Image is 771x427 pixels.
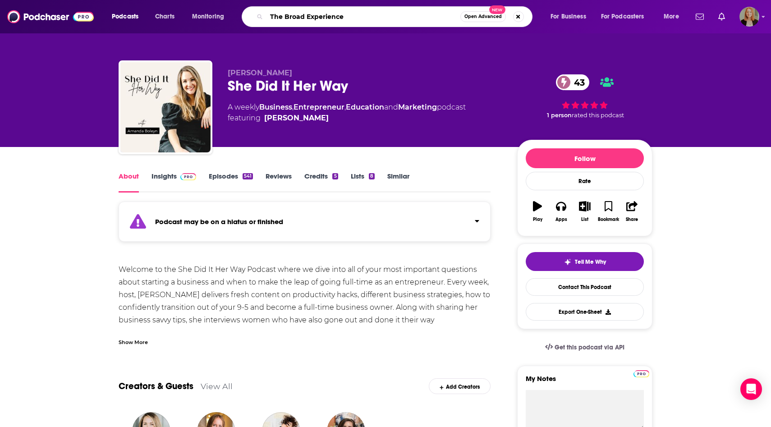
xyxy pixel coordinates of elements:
[620,195,644,228] button: Share
[657,9,690,24] button: open menu
[209,172,253,193] a: Episodes541
[555,344,624,351] span: Get this podcast via API
[573,195,597,228] button: List
[192,10,224,23] span: Monitoring
[597,195,620,228] button: Bookmark
[228,113,466,124] span: featuring
[264,113,329,124] a: Amanda Boleyn
[489,5,505,14] span: New
[544,9,597,24] button: open menu
[715,9,729,24] a: Show notifications dropdown
[460,11,506,22] button: Open AdvancedNew
[119,207,491,242] section: Click to expand status details
[526,303,644,321] button: Export One-Sheet
[155,217,283,226] strong: Podcast may be on a hiatus or finished
[344,103,346,111] span: ,
[180,173,196,180] img: Podchaser Pro
[332,173,338,179] div: 5
[526,252,644,271] button: tell me why sparkleTell Me Why
[526,278,644,296] a: Contact This Podcast
[266,172,292,193] a: Reviews
[598,217,619,222] div: Bookmark
[692,9,707,24] a: Show notifications dropdown
[243,173,253,179] div: 541
[384,103,398,111] span: and
[186,9,236,24] button: open menu
[398,103,437,111] a: Marketing
[581,217,588,222] div: List
[547,112,572,119] span: 1 person
[575,258,606,266] span: Tell Me Why
[565,74,589,90] span: 43
[201,381,233,391] a: View All
[633,370,649,377] img: Podchaser Pro
[739,7,759,27] span: Logged in as emckenzie
[369,173,375,179] div: 8
[149,9,180,24] a: Charts
[740,378,762,400] div: Open Intercom Messenger
[259,103,292,111] a: Business
[556,74,589,90] a: 43
[517,69,652,124] div: 43 1 personrated this podcast
[151,172,196,193] a: InsightsPodchaser Pro
[739,7,759,27] img: User Profile
[228,69,292,77] span: [PERSON_NAME]
[119,172,139,193] a: About
[250,6,541,27] div: Search podcasts, credits, & more...
[7,8,94,25] img: Podchaser - Follow, Share and Rate Podcasts
[106,9,150,24] button: open menu
[572,112,624,119] span: rated this podcast
[526,148,644,168] button: Follow
[595,9,657,24] button: open menu
[664,10,679,23] span: More
[549,195,573,228] button: Apps
[304,172,338,193] a: Credits5
[155,10,174,23] span: Charts
[351,172,375,193] a: Lists8
[292,103,294,111] span: ,
[228,102,466,124] div: A weekly podcast
[346,103,384,111] a: Education
[533,217,542,222] div: Play
[294,103,344,111] a: Entrepreneur
[739,7,759,27] button: Show profile menu
[526,374,644,390] label: My Notes
[526,195,549,228] button: Play
[555,217,567,222] div: Apps
[633,369,649,377] a: Pro website
[266,9,460,24] input: Search podcasts, credits, & more...
[429,378,491,394] div: Add Creators
[119,381,193,392] a: Creators & Guests
[564,258,571,266] img: tell me why sparkle
[387,172,409,193] a: Similar
[538,336,632,358] a: Get this podcast via API
[551,10,586,23] span: For Business
[526,172,644,190] div: Rate
[120,62,211,152] img: She Did It Her Way
[626,217,638,222] div: Share
[119,263,491,390] div: Welcome to the She Did It Her Way Podcast where we dive into all of your most important questions...
[601,10,644,23] span: For Podcasters
[112,10,138,23] span: Podcasts
[464,14,502,19] span: Open Advanced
